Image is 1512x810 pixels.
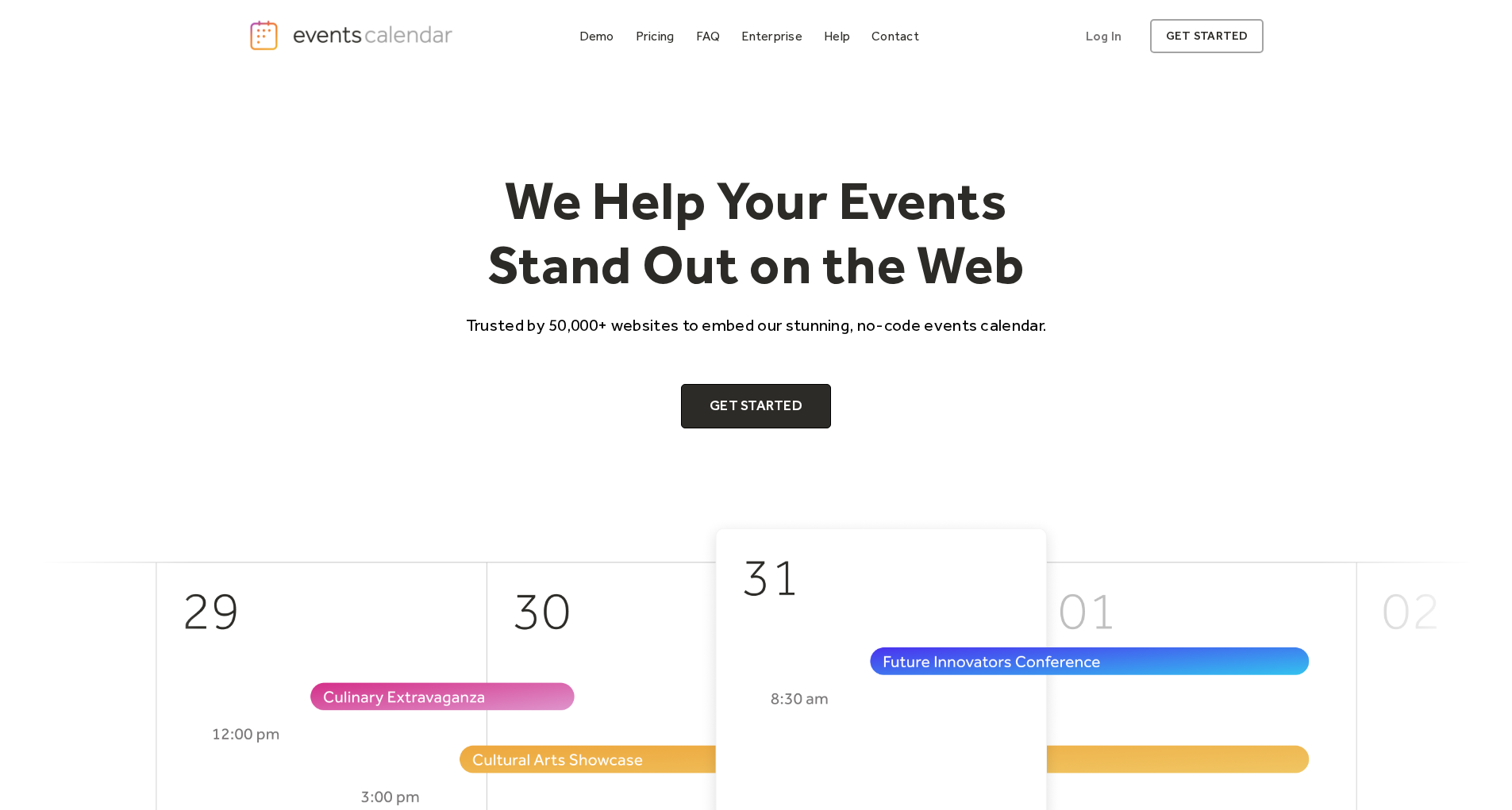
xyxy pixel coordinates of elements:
a: Demo [573,25,621,47]
a: Log In [1070,19,1137,53]
a: Help [818,25,856,47]
div: Enterprise [741,32,802,40]
p: Trusted by 50,000+ websites to embed our stunning, no-code events calendar. [452,313,1061,336]
h1: We Help Your Events Stand Out on the Web [452,168,1061,298]
a: FAQ [690,25,727,47]
a: Pricing [629,25,681,47]
div: FAQ [696,32,721,40]
a: Contact [865,25,925,47]
div: Demo [579,32,614,40]
div: Pricing [636,32,675,40]
div: Help [824,32,850,40]
a: get started [1150,19,1264,53]
a: Enterprise [735,25,808,47]
a: Get Started [681,384,831,428]
div: Contact [871,32,919,40]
